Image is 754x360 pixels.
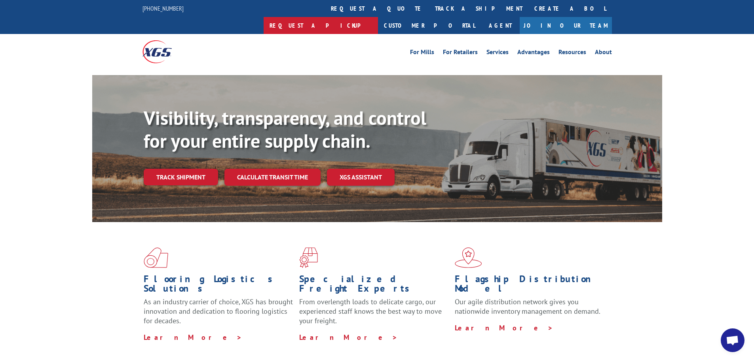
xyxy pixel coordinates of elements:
a: Track shipment [144,169,218,185]
a: Request a pickup [264,17,378,34]
p: From overlength loads to delicate cargo, our experienced staff knows the best way to move your fr... [299,297,449,332]
span: As an industry carrier of choice, XGS has brought innovation and dedication to flooring logistics... [144,297,293,325]
a: Learn More > [299,333,398,342]
a: Join Our Team [520,17,612,34]
span: Our agile distribution network gives you nationwide inventory management on demand. [455,297,600,316]
a: Services [486,49,509,58]
h1: Flagship Distribution Model [455,274,604,297]
b: Visibility, transparency, and control for your entire supply chain. [144,106,426,153]
img: xgs-icon-flagship-distribution-model-red [455,247,482,268]
a: XGS ASSISTANT [327,169,395,186]
h1: Flooring Logistics Solutions [144,274,293,297]
img: xgs-icon-focused-on-flooring-red [299,247,318,268]
a: For Retailers [443,49,478,58]
a: Learn More > [144,333,242,342]
a: About [595,49,612,58]
a: Learn More > [455,323,553,332]
a: Advantages [517,49,550,58]
a: Resources [558,49,586,58]
img: xgs-icon-total-supply-chain-intelligence-red [144,247,168,268]
a: Calculate transit time [224,169,321,186]
a: Agent [481,17,520,34]
a: [PHONE_NUMBER] [142,4,184,12]
a: Customer Portal [378,17,481,34]
a: For Mills [410,49,434,58]
div: Open chat [721,328,745,352]
h1: Specialized Freight Experts [299,274,449,297]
